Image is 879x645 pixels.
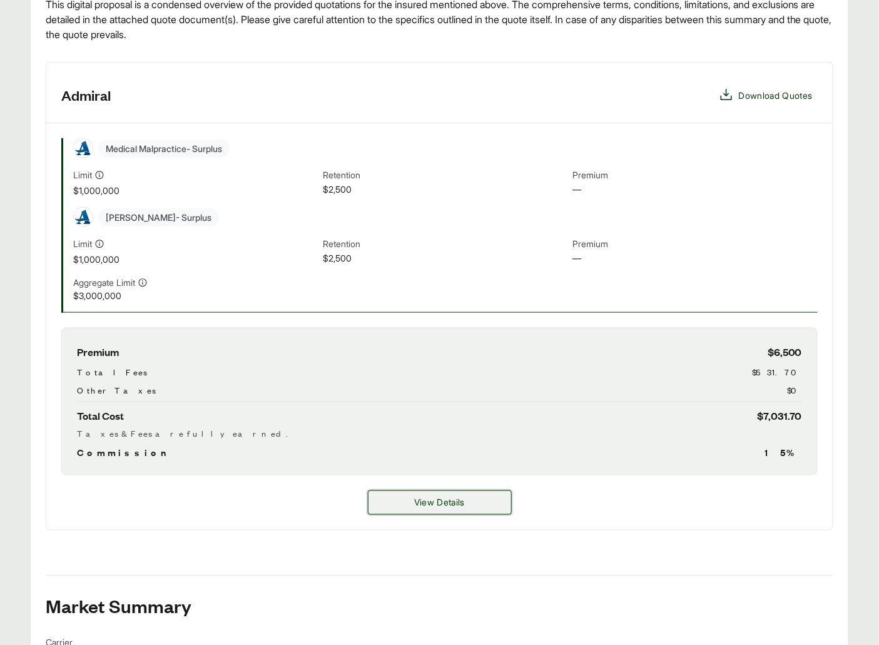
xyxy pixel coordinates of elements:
[573,237,818,251] span: Premium
[573,183,818,197] span: —
[77,383,156,397] span: Other Taxes
[368,490,512,515] a: Admiral details
[323,251,567,266] span: $2,500
[77,427,802,440] div: Taxes & Fees are fully earned.
[768,343,802,360] span: $6,500
[46,596,833,616] h2: Market Summary
[73,253,318,266] span: $1,000,000
[73,276,135,289] span: Aggregate Limit
[98,140,230,158] span: Medical Malpractice - Surplus
[414,496,465,509] span: View Details
[77,343,119,360] span: Premium
[787,383,802,397] span: $0
[714,83,818,108] button: Download Quotes
[757,407,802,424] span: $7,031.70
[739,89,813,102] span: Download Quotes
[73,237,92,250] span: Limit
[765,445,802,460] span: 15 %
[368,490,512,515] button: View Details
[323,168,567,183] span: Retention
[77,445,172,460] span: Commission
[77,365,147,378] span: Total Fees
[323,183,567,197] span: $2,500
[73,168,92,181] span: Limit
[573,251,818,266] span: —
[73,289,318,302] span: $3,000,000
[74,139,93,158] img: Admiral
[323,237,567,251] span: Retention
[752,365,802,378] span: $531.70
[73,184,318,197] span: $1,000,000
[77,407,124,424] span: Total Cost
[74,208,93,226] img: Admiral
[573,168,818,183] span: Premium
[61,86,111,104] h3: Admiral
[98,208,219,226] span: [PERSON_NAME] - Surplus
